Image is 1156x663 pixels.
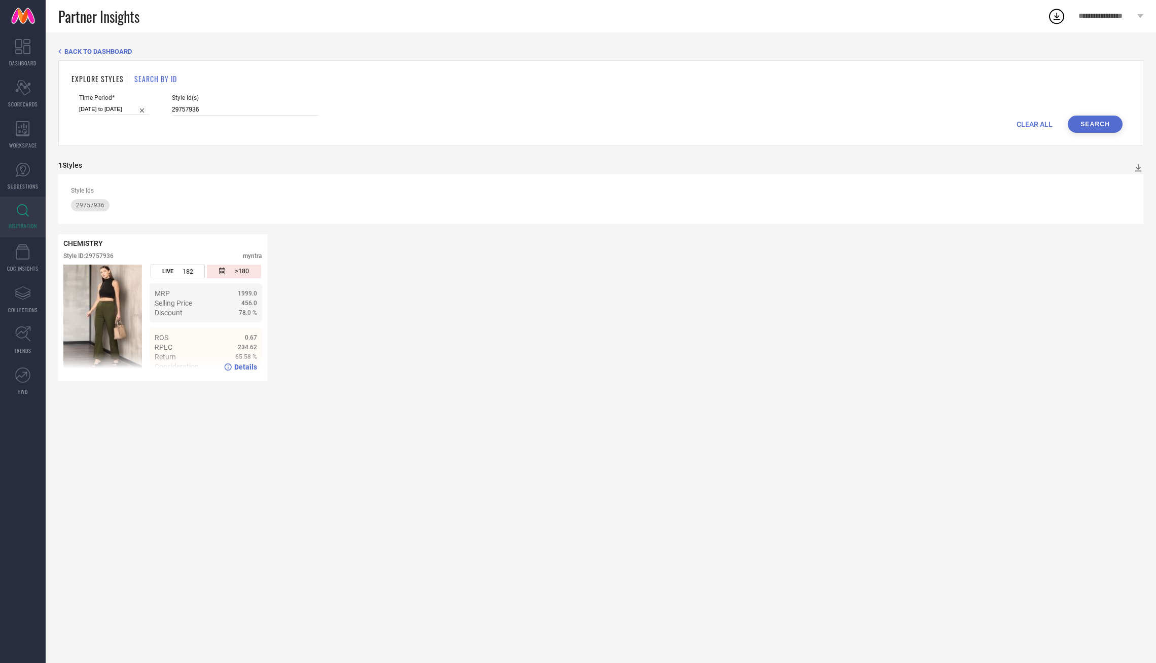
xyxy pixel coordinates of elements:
[234,363,257,371] span: Details
[79,94,149,101] span: Time Period*
[235,267,249,276] span: >180
[71,73,124,84] h1: EXPLORE STYLES
[79,104,149,115] input: Select time period
[155,309,183,317] span: Discount
[14,347,31,354] span: TRENDS
[7,265,39,272] span: CDC INSIGHTS
[1017,120,1053,128] span: CLEAR ALL
[18,388,28,395] span: FWD
[9,222,37,230] span: INSPIRATION
[71,187,1131,194] div: Style Ids
[1068,116,1123,133] button: Search
[9,141,37,149] span: WORKSPACE
[134,73,177,84] h1: SEARCH BY ID
[8,182,39,190] span: SUGGESTIONS
[63,239,103,247] span: CHEMISTRY
[245,334,257,341] span: 0.67
[155,343,172,351] span: RPLC
[63,252,114,260] div: Style ID: 29757936
[63,265,142,376] div: Click to view image
[155,334,168,342] span: ROS
[172,104,319,116] input: Enter comma separated style ids e.g. 12345, 67890
[9,59,37,67] span: DASHBOARD
[162,268,173,275] span: LIVE
[8,100,38,108] span: SCORECARDS
[58,6,139,27] span: Partner Insights
[207,265,261,278] div: Number of days since the style was first listed on the platform
[155,299,192,307] span: Selling Price
[151,265,205,278] div: Number of days the style has been live on the platform
[1047,7,1066,25] div: Open download list
[64,48,132,55] span: BACK TO DASHBOARD
[238,344,257,351] span: 234.62
[58,48,1143,55] div: Back TO Dashboard
[239,309,257,316] span: 78.0 %
[76,202,104,209] span: 29757936
[63,265,142,376] img: Style preview image
[172,94,319,101] span: Style Id(s)
[183,268,193,275] span: 182
[243,252,262,260] div: myntra
[8,306,38,314] span: COLLECTIONS
[241,300,257,307] span: 456.0
[224,363,257,371] a: Details
[58,161,82,169] div: 1 Styles
[238,290,257,297] span: 1999.0
[155,289,170,298] span: MRP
